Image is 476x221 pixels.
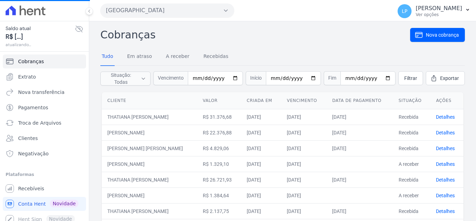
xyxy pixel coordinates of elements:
a: Tudo [100,48,115,66]
td: [DATE] [327,109,393,125]
td: [DATE] [281,187,327,203]
td: [DATE] [241,156,281,172]
td: R$ 1.329,10 [197,156,241,172]
div: Plataformas [6,170,83,179]
td: R$ 22.376,88 [197,125,241,140]
span: Nova cobrança [426,31,459,38]
th: Vencimento [281,92,327,109]
span: Cobranças [18,58,44,65]
a: Detalhes [436,146,455,151]
p: Ver opções [416,12,462,17]
a: Detalhes [436,208,455,214]
a: Recebíveis [3,182,86,196]
td: Recebida [393,203,431,219]
th: Criada em [241,92,281,109]
a: Negativação [3,147,86,161]
p: [PERSON_NAME] [416,5,462,12]
td: [DATE] [241,125,281,140]
span: atualizando... [6,42,75,48]
span: Vencimento [153,71,188,85]
a: Troca de Arquivos [3,116,86,130]
td: [DATE] [281,140,327,156]
td: THATIANA [PERSON_NAME] [102,172,197,187]
a: Extrato [3,70,86,84]
td: R$ 26.721,93 [197,172,241,187]
td: R$ 1.384,64 [197,187,241,203]
a: Detalhes [436,130,455,135]
th: Data de pagamento [327,92,393,109]
td: [DATE] [281,125,327,140]
span: Pagamentos [18,104,48,111]
span: Saldo atual [6,25,75,32]
td: [DATE] [327,203,393,219]
a: Em atraso [126,48,153,66]
span: Clientes [18,135,38,142]
td: [DATE] [281,109,327,125]
td: [DATE] [241,109,281,125]
td: [DATE] [281,203,327,219]
td: R$ 31.376,68 [197,109,241,125]
a: Pagamentos [3,101,86,115]
a: Nova cobrança [410,28,465,42]
a: Filtrar [398,71,423,85]
td: R$ 4.829,06 [197,140,241,156]
th: Cliente [102,92,197,109]
a: Recebidas [202,48,230,66]
td: A receber [393,156,431,172]
span: Conta Hent [18,200,46,207]
a: Detalhes [436,193,455,198]
button: [GEOGRAPHIC_DATA] [100,3,234,17]
td: R$ 2.137,75 [197,203,241,219]
td: [DATE] [281,172,327,187]
td: [DATE] [327,125,393,140]
td: THATIANA [PERSON_NAME] [102,203,197,219]
span: Situação: Todas [105,72,137,86]
span: LP [402,9,407,14]
a: Exportar [426,71,465,85]
span: Início [246,71,266,85]
span: Filtrar [404,75,417,82]
td: [DATE] [241,140,281,156]
td: [DATE] [281,156,327,172]
td: [PERSON_NAME] [102,156,197,172]
td: Recebida [393,125,431,140]
span: Recebíveis [18,185,44,192]
td: Recebida [393,109,431,125]
span: R$ [...] [6,32,75,42]
td: [DATE] [241,187,281,203]
a: Detalhes [436,114,455,120]
td: [PERSON_NAME] [102,125,197,140]
td: [DATE] [241,203,281,219]
a: Nova transferência [3,85,86,99]
td: [DATE] [241,172,281,187]
span: Negativação [18,150,49,157]
td: Recebida [393,172,431,187]
h2: Cobranças [100,27,410,43]
td: A receber [393,187,431,203]
a: Detalhes [436,161,455,167]
td: Recebida [393,140,431,156]
a: Conta Hent Novidade [3,197,86,211]
button: LP [PERSON_NAME] Ver opções [392,1,476,21]
td: [PERSON_NAME] [102,187,197,203]
td: [DATE] [327,172,393,187]
span: Novidade [50,200,78,207]
td: THATIANA [PERSON_NAME] [102,109,197,125]
a: A receber [164,48,191,66]
a: Detalhes [436,177,455,183]
span: Extrato [18,73,36,80]
span: Troca de Arquivos [18,119,61,126]
span: Fim [324,71,340,85]
th: Valor [197,92,241,109]
td: [DATE] [327,140,393,156]
span: Nova transferência [18,89,64,96]
span: Exportar [440,75,459,82]
th: Situação [393,92,431,109]
td: [PERSON_NAME] [PERSON_NAME] [102,140,197,156]
a: Clientes [3,131,86,145]
button: Situação: Todas [100,72,151,86]
th: Ações [430,92,463,109]
a: Cobranças [3,54,86,68]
